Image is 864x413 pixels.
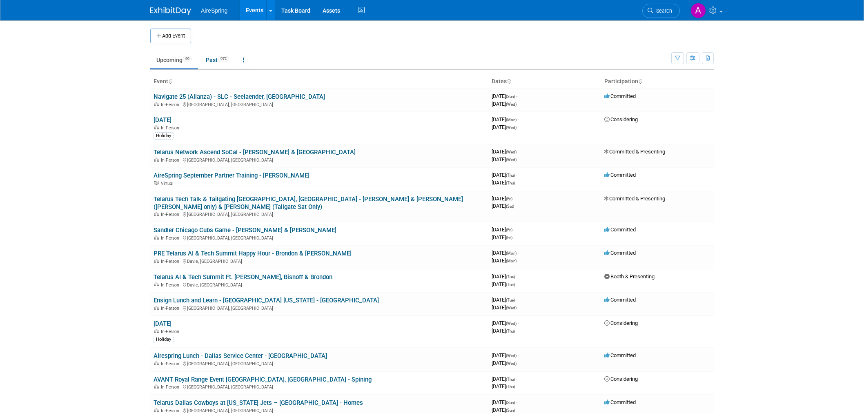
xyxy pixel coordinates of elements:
[506,259,517,263] span: (Mon)
[492,399,517,405] span: [DATE]
[506,306,517,310] span: (Wed)
[516,172,517,178] span: -
[492,234,512,240] span: [DATE]
[154,101,485,107] div: [GEOGRAPHIC_DATA], [GEOGRAPHIC_DATA]
[154,93,325,100] a: Navigate 25 (Alianza) - SLC - Seelaender, [GEOGRAPHIC_DATA]
[604,352,636,358] span: Committed
[201,7,227,14] span: AireSpring
[492,203,514,209] span: [DATE]
[154,281,485,288] div: Davie, [GEOGRAPHIC_DATA]
[154,149,356,156] a: Telarus Network Ascend SoCal - [PERSON_NAME] & [GEOGRAPHIC_DATA]
[154,383,485,390] div: [GEOGRAPHIC_DATA], [GEOGRAPHIC_DATA]
[492,297,517,303] span: [DATE]
[642,4,680,18] a: Search
[518,320,519,326] span: -
[492,195,515,202] span: [DATE]
[604,172,636,178] span: Committed
[154,360,485,366] div: [GEOGRAPHIC_DATA], [GEOGRAPHIC_DATA]
[492,304,517,311] span: [DATE]
[154,361,159,365] img: In-Person Event
[514,195,515,202] span: -
[150,7,191,15] img: ExhibitDay
[506,353,517,358] span: (Wed)
[492,407,515,413] span: [DATE]
[516,297,517,303] span: -
[200,52,235,68] a: Past972
[218,56,229,62] span: 972
[604,149,665,155] span: Committed & Presenting
[514,226,515,233] span: -
[154,158,159,162] img: In-Person Event
[154,259,159,263] img: In-Person Event
[518,116,519,122] span: -
[154,320,171,327] a: [DATE]
[601,75,714,89] th: Participation
[507,78,511,84] a: Sort by Start Date
[506,329,515,333] span: (Thu)
[506,235,512,240] span: (Fri)
[506,150,517,154] span: (Wed)
[506,228,512,232] span: (Fri)
[154,156,485,163] div: [GEOGRAPHIC_DATA], [GEOGRAPHIC_DATA]
[161,212,182,217] span: In-Person
[604,297,636,303] span: Committed
[150,52,198,68] a: Upcoming69
[492,328,515,334] span: [DATE]
[506,400,515,405] span: (Sun)
[492,226,515,233] span: [DATE]
[492,124,517,130] span: [DATE]
[161,125,182,131] span: In-Person
[154,306,159,310] img: In-Person Event
[154,235,159,240] img: In-Person Event
[604,376,638,382] span: Considering
[506,204,514,209] span: (Sat)
[604,250,636,256] span: Committed
[154,172,310,179] a: AireSpring September Partner Training - [PERSON_NAME]
[492,273,517,280] span: [DATE]
[518,250,519,256] span: -
[506,408,515,413] span: (Sun)
[604,320,638,326] span: Considering
[506,197,512,201] span: (Fri)
[154,304,485,311] div: [GEOGRAPHIC_DATA], [GEOGRAPHIC_DATA]
[604,93,636,99] span: Committed
[518,352,519,358] span: -
[506,158,517,162] span: (Wed)
[168,78,172,84] a: Sort by Event Name
[492,320,519,326] span: [DATE]
[653,8,672,14] span: Search
[604,116,638,122] span: Considering
[506,125,517,130] span: (Wed)
[154,250,352,257] a: PRE Telarus AI & Tech Summit Happy Hour - Brondon & [PERSON_NAME]
[518,149,519,155] span: -
[516,376,517,382] span: -
[604,273,655,280] span: Booth & Presenting
[506,94,515,99] span: (Sun)
[154,234,485,241] div: [GEOGRAPHIC_DATA], [GEOGRAPHIC_DATA]
[154,399,363,406] a: Telarus Dallas Cowboys at [US_STATE] Jets – [GEOGRAPHIC_DATA] - Homes
[506,361,517,366] span: (Wed)
[154,297,379,304] a: Ensign Lunch and Learn - [GEOGRAPHIC_DATA] [US_STATE] - [GEOGRAPHIC_DATA]
[506,282,515,287] span: (Tue)
[492,180,515,186] span: [DATE]
[154,384,159,389] img: In-Person Event
[154,376,372,383] a: AVANT Royal Range Event [GEOGRAPHIC_DATA], [GEOGRAPHIC_DATA] - Spining
[492,156,517,162] span: [DATE]
[488,75,601,89] th: Dates
[492,376,517,382] span: [DATE]
[154,226,336,234] a: Sandler Chicago Cubs Game - [PERSON_NAME] & [PERSON_NAME]
[154,195,463,211] a: Telarus Tech Talk & Tailgating [GEOGRAPHIC_DATA], [GEOGRAPHIC_DATA] - [PERSON_NAME] & [PERSON_NAM...
[161,384,182,390] span: In-Person
[154,329,159,333] img: In-Person Event
[604,226,636,233] span: Committed
[492,172,517,178] span: [DATE]
[506,298,515,302] span: (Tue)
[154,336,174,343] div: Holiday
[506,384,515,389] span: (Thu)
[154,282,159,286] img: In-Person Event
[161,259,182,264] span: In-Person
[506,321,517,326] span: (Wed)
[150,75,488,89] th: Event
[154,102,159,106] img: In-Person Event
[154,408,159,412] img: In-Person Event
